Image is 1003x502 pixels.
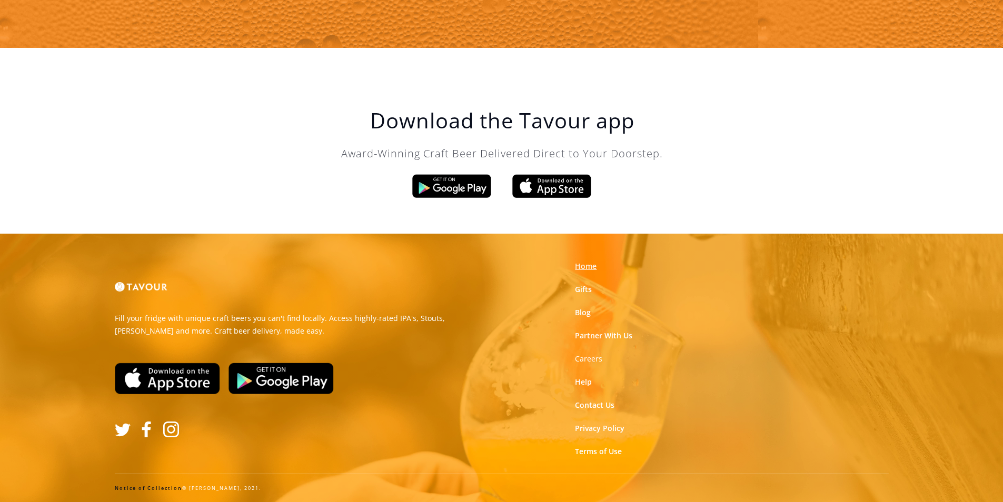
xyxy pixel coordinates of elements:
[115,312,494,337] p: Fill your fridge with unique craft beers you can't find locally. Access highly-rated IPA's, Stout...
[575,354,602,364] a: Careers
[575,330,632,341] a: Partner With Us
[115,485,182,491] a: Notice of Collection
[292,146,713,162] p: Award-Winning Craft Beer Delivered Direct to Your Doorstep.
[575,423,624,434] a: Privacy Policy
[292,108,713,133] h1: Download the Tavour app
[575,377,592,387] a: Help
[575,400,614,410] a: Contact Us
[575,446,622,457] a: Terms of Use
[575,307,591,318] a: Blog
[575,284,592,295] a: Gifts
[575,261,597,272] a: Home
[115,485,889,492] div: © [PERSON_NAME], 2021.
